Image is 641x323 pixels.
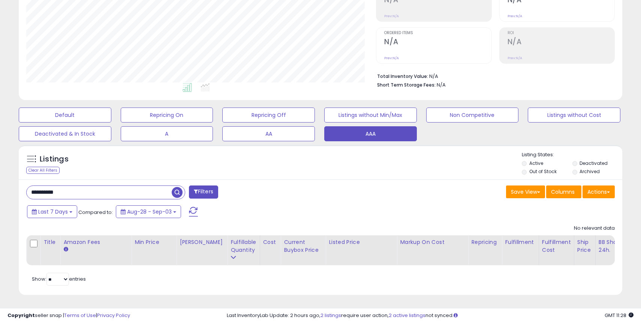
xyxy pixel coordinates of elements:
[63,246,68,253] small: Amazon Fees.
[32,275,86,283] span: Show: entries
[599,238,626,254] div: BB Share 24h.
[26,167,60,174] div: Clear All Filters
[522,151,622,159] p: Listing States:
[324,108,417,123] button: Listings without Min/Max
[78,209,113,216] span: Compared to:
[505,238,535,246] div: Fulfillment
[121,108,213,123] button: Repricing On
[97,312,130,319] a: Privacy Policy
[577,238,592,254] div: Ship Price
[528,108,620,123] button: Listings without Cost
[19,126,111,141] button: Deactivated & In Stock
[127,208,172,215] span: Aug-28 - Sep-03
[542,238,571,254] div: Fulfillment Cost
[263,238,278,246] div: Cost
[19,108,111,123] button: Default
[508,37,614,48] h2: N/A
[7,312,130,319] div: seller snap | |
[377,71,609,80] li: N/A
[508,56,522,60] small: Prev: N/A
[180,238,224,246] div: [PERSON_NAME]
[506,185,545,198] button: Save View
[583,185,615,198] button: Actions
[397,235,468,265] th: The percentage added to the cost of goods (COGS) that forms the calculator for Min & Max prices.
[551,188,575,196] span: Columns
[324,126,417,141] button: AAA
[529,168,557,175] label: Out of Stock
[329,238,394,246] div: Listed Price
[546,185,581,198] button: Columns
[471,238,499,246] div: Repricing
[426,108,519,123] button: Non Competitive
[605,312,634,319] span: 2025-09-11 11:28 GMT
[529,160,543,166] label: Active
[7,312,35,319] strong: Copyright
[384,37,491,48] h2: N/A
[43,238,57,246] div: Title
[40,154,69,164] h5: Listings
[116,205,181,218] button: Aug-28 - Sep-03
[63,238,128,246] div: Amazon Fees
[377,82,436,88] b: Short Term Storage Fees:
[121,126,213,141] button: A
[384,14,399,18] small: Prev: N/A
[227,312,634,319] div: Last InventoryLab Update: 2 hours ago, require user action, not synced.
[27,205,77,218] button: Last 7 Days
[222,108,315,123] button: Repricing Off
[384,31,491,35] span: Ordered Items
[400,238,465,246] div: Markup on Cost
[437,81,446,88] span: N/A
[580,168,600,175] label: Archived
[320,312,341,319] a: 2 listings
[231,238,256,254] div: Fulfillable Quantity
[508,31,614,35] span: ROI
[189,185,218,199] button: Filters
[389,312,425,319] a: 2 active listings
[222,126,315,141] button: AA
[284,238,322,254] div: Current Buybox Price
[574,225,615,232] div: No relevant data
[377,73,428,79] b: Total Inventory Value:
[135,238,173,246] div: Min Price
[38,208,68,215] span: Last 7 Days
[64,312,96,319] a: Terms of Use
[580,160,608,166] label: Deactivated
[508,14,522,18] small: Prev: N/A
[384,56,399,60] small: Prev: N/A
